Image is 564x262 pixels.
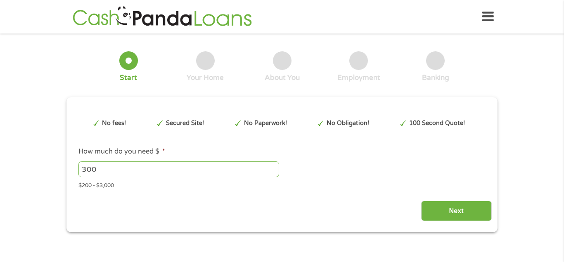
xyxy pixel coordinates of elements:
[70,5,254,29] img: GetLoanNow Logo
[102,119,126,128] p: No fees!
[166,119,204,128] p: Secured Site!
[337,73,380,82] div: Employment
[422,73,449,82] div: Banking
[78,179,486,190] div: $200 - $3,000
[78,147,165,156] label: How much do you need $
[409,119,465,128] p: 100 Second Quote!
[421,201,492,221] input: Next
[187,73,224,82] div: Your Home
[244,119,287,128] p: No Paperwork!
[327,119,369,128] p: No Obligation!
[120,73,137,82] div: Start
[265,73,300,82] div: About You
